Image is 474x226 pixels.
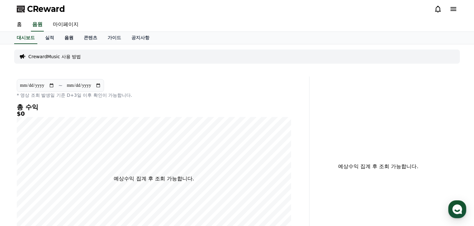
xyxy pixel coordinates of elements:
a: 가이드 [102,32,126,44]
span: CReward [27,4,65,14]
span: 홈 [20,182,24,187]
a: CReward [17,4,65,14]
span: 대화 [59,183,67,188]
a: 마이페이지 [48,18,84,32]
a: 대시보드 [14,32,37,44]
p: 예상수익 집계 후 조회 가능합니다. [315,163,442,170]
a: 설정 [83,173,124,189]
h5: $0 [17,111,291,117]
a: 홈 [12,18,27,32]
a: 음원 [59,32,79,44]
a: 대화 [43,173,83,189]
p: 예상수익 집계 후 조회 가능합니다. [114,175,194,183]
p: * 영상 조회 발생일 기준 D+3일 이후 확인이 가능합니다. [17,92,291,98]
span: 설정 [100,182,107,187]
a: 음원 [31,18,44,32]
a: 실적 [40,32,59,44]
a: 공지사항 [126,32,155,44]
p: ~ [58,82,62,89]
a: 콘텐츠 [79,32,102,44]
a: 홈 [2,173,43,189]
h4: 총 수익 [17,104,291,111]
a: CrewardMusic 사용 방법 [28,53,81,60]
